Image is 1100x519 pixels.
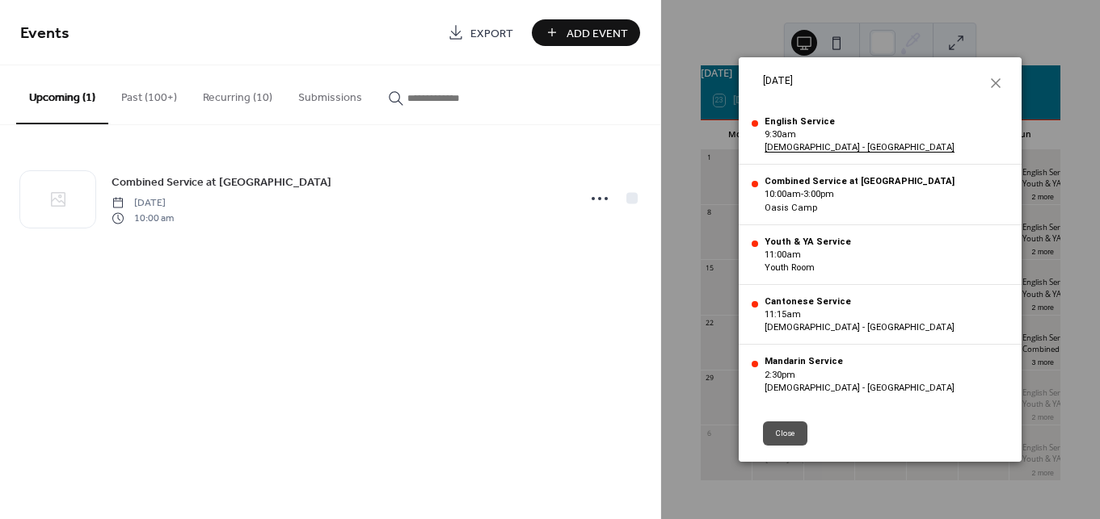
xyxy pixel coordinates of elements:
[285,65,375,123] button: Submissions
[765,129,955,140] div: 9:30am
[765,262,851,273] div: Youth Room
[765,116,955,127] div: English Service
[765,249,851,260] div: 11:00am
[532,19,640,46] button: Add Event
[765,322,955,333] div: [DEMOGRAPHIC_DATA] - [GEOGRAPHIC_DATA]
[765,356,955,366] div: Mandarin Service
[763,421,807,446] button: Close
[470,25,513,42] span: Export
[801,189,803,199] span: -
[763,73,793,88] span: [DATE]
[765,142,955,153] a: [DEMOGRAPHIC_DATA] - [GEOGRAPHIC_DATA]
[190,65,285,123] button: Recurring (10)
[112,174,331,191] span: Combined Service at [GEOGRAPHIC_DATA]
[765,383,955,393] div: [DEMOGRAPHIC_DATA] - [GEOGRAPHIC_DATA]
[112,196,174,211] span: [DATE]
[436,19,525,46] a: Export
[765,236,851,247] div: Youth & YA Service
[112,211,174,225] span: 10:00 am
[765,176,955,186] div: Combined Service at [GEOGRAPHIC_DATA]
[765,309,955,320] div: 11:15am
[112,173,331,191] a: Combined Service at [GEOGRAPHIC_DATA]
[765,189,801,199] span: 10:00am
[16,65,108,124] button: Upcoming (1)
[20,18,70,49] span: Events
[108,65,190,123] button: Past (100+)
[567,25,628,42] span: Add Event
[765,203,955,213] div: Oasis Camp
[765,296,955,307] div: Cantonese Service
[765,370,955,380] div: 2:30pm
[803,189,834,199] span: 3:00pm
